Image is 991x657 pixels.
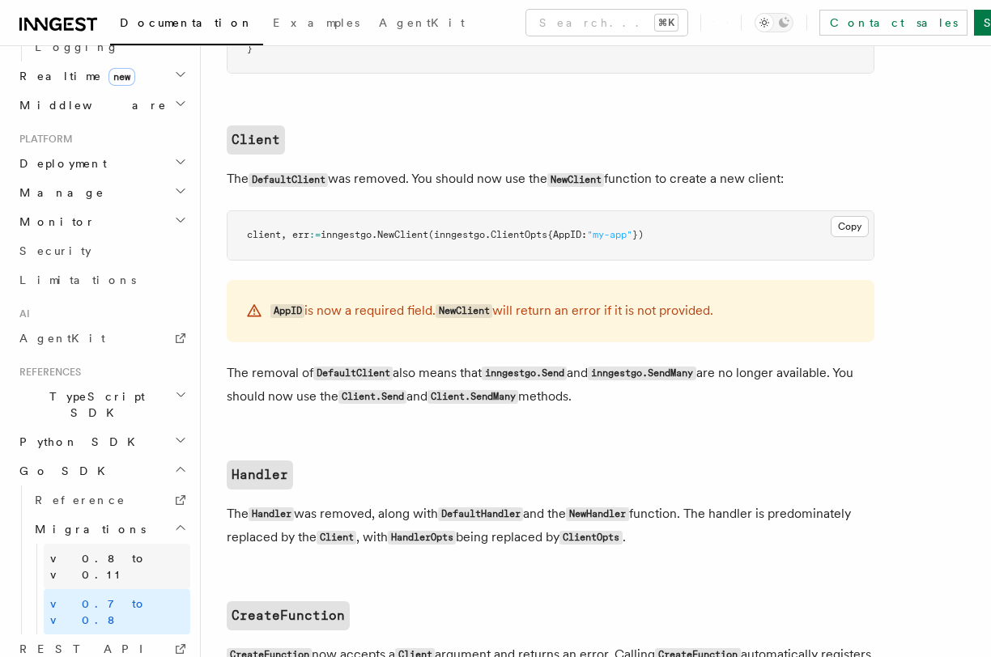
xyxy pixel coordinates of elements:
[247,43,253,54] span: }
[227,167,874,191] p: The was removed. You should now use the function to create a new client:
[44,544,190,589] a: v0.8 to v0.11
[566,507,628,521] code: NewHandler
[377,229,428,240] span: NewClient
[273,16,359,29] span: Examples
[379,16,465,29] span: AgentKit
[13,178,190,207] button: Manage
[120,16,253,29] span: Documentation
[632,229,644,240] span: })
[438,507,523,521] code: DefaultHandler
[13,434,145,450] span: Python SDK
[13,427,190,456] button: Python SDK
[559,531,622,545] code: ClientOpts
[50,597,147,626] span: v0.7 to v0.8
[227,125,285,155] a: Client
[35,494,125,507] span: Reference
[338,390,406,404] code: Client.Send
[13,184,104,201] span: Manage
[436,304,492,318] code: NewClient
[28,485,190,515] a: Reference
[35,40,119,53] span: Logging
[588,367,695,380] code: inngestgo.SendMany
[831,216,869,237] button: Copy
[587,229,632,240] span: "my-app"
[270,299,713,323] p: is now a required field. will return an error if it is not provided.
[13,236,190,265] a: Security
[388,531,456,545] code: HandlerOpts
[19,332,105,345] span: AgentKit
[13,307,30,320] span: AI
[13,463,115,479] span: Go SDK
[19,642,157,655] span: REST API
[819,10,968,36] a: Contact sales
[13,149,190,178] button: Deployment
[44,589,190,634] a: v0.7 to v0.8
[13,91,190,120] button: Middleware
[309,229,321,240] span: :=
[13,155,107,172] span: Deployment
[247,229,309,240] span: client, err
[28,544,190,634] div: Migrations
[13,485,190,634] div: Go SDK
[526,10,687,36] button: Search...⌘K
[227,362,874,409] p: The removal of also means that and are no longer available. You should now use the and methods.
[13,97,167,113] span: Middleware
[270,304,304,318] code: AppID
[110,5,263,45] a: Documentation
[249,507,294,521] code: Handler
[317,531,356,545] code: Client
[28,521,146,537] span: Migrations
[755,13,793,32] button: Toggle dark mode
[547,173,604,187] code: NewClient
[369,5,474,44] a: AgentKit
[13,388,175,421] span: TypeScript SDK
[108,68,135,86] span: new
[249,173,328,187] code: DefaultClient
[19,273,136,286] span: Limitations
[321,229,377,240] span: inngestgo.
[427,390,518,404] code: Client.SendMany
[13,382,190,427] button: TypeScript SDK
[227,460,293,490] a: Handler
[13,61,190,91] button: Realtimenew
[13,68,135,84] span: Realtime
[13,366,81,379] span: References
[13,456,190,485] button: Go SDK
[28,515,190,544] button: Migrations
[50,552,147,581] span: v0.8 to v0.11
[13,265,190,295] a: Limitations
[19,244,91,257] span: Security
[655,15,678,31] kbd: ⌘K
[482,367,567,380] code: inngestgo.Send
[13,324,190,353] a: AgentKit
[313,367,393,380] code: DefaultClient
[13,214,96,230] span: Monitor
[13,207,190,236] button: Monitor
[227,502,874,549] p: The was removed, along with and the function. The handler is predominately replaced by the , with...
[263,5,369,44] a: Examples
[227,601,350,630] a: CreateFunction
[28,32,190,61] a: Logging
[428,229,587,240] span: (inngestgo.ClientOpts{AppID:
[13,133,73,146] span: Platform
